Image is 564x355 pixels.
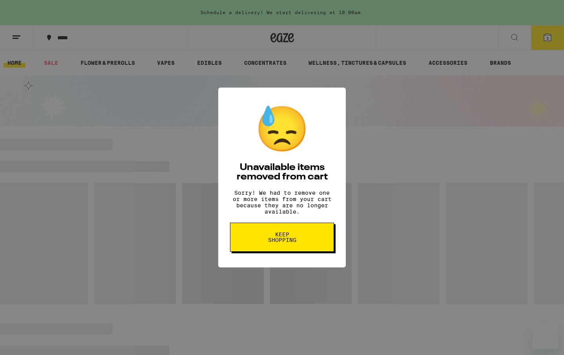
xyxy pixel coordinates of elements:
[533,324,558,349] iframe: Button to launch messaging window
[230,163,334,182] h2: Unavailable items removed from cart
[230,190,334,215] p: Sorry! We had to remove one or more items from your cart because they are no longer available.
[255,103,310,155] div: 😓
[262,232,302,243] span: Keep Shopping
[230,223,334,252] button: Keep Shopping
